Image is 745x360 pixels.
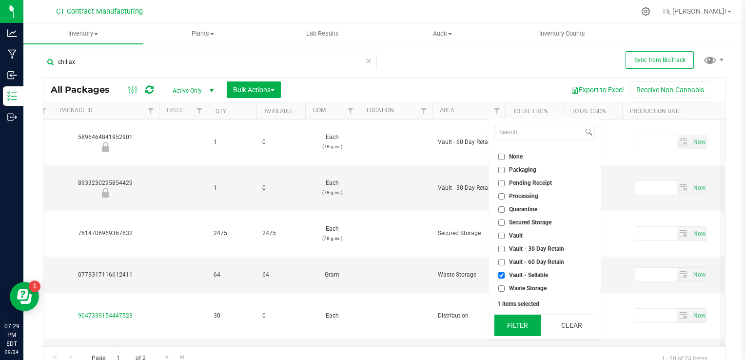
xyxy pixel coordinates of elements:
span: Distribution [438,311,499,320]
span: Set Current date [691,227,707,241]
a: Available [264,108,294,115]
input: Vault - 30 Day Retain [498,246,505,252]
th: Has COA [159,102,208,120]
button: Receive Non-Cannabis [630,81,710,98]
inline-svg: Inbound [7,70,17,80]
span: Hi, [PERSON_NAME]! [663,7,726,15]
span: select [677,135,691,149]
span: Processing [509,193,538,199]
div: 0773317116612411 [50,270,160,280]
span: 2475 [262,229,299,238]
p: 09/24 [4,348,19,356]
div: Newly Received [50,188,160,198]
a: Filter [192,102,208,119]
a: Inventory [23,23,143,44]
span: Set Current date [691,135,707,149]
input: Vault - 60 Day Retain [498,259,505,265]
a: Total CBD% [571,108,606,115]
inline-svg: Inventory [7,91,17,101]
span: select [690,268,706,281]
a: Area [440,107,454,114]
a: Lab Results [263,23,383,44]
input: Quarantine [498,206,505,213]
span: 64 [262,270,299,280]
inline-svg: Analytics [7,28,17,38]
span: 30 [214,311,251,320]
p: 07:29 PM EDT [4,322,19,348]
span: 0 [262,183,299,193]
button: Bulk Actions [227,81,281,98]
span: select [690,227,706,240]
div: Manage settings [640,7,652,16]
span: 64 [214,270,251,280]
a: Package ID [59,107,93,114]
a: UOM [313,107,326,114]
input: Waste Storage [498,285,505,292]
button: Clear [548,315,595,336]
span: Set Current date [691,181,707,195]
span: Each [311,311,353,320]
input: Processing [498,193,505,200]
span: Lab Results [293,29,352,38]
p: (78 g ea.) [311,234,353,243]
span: Vault - 60 Day Retain [438,138,499,147]
a: Filter [416,102,432,119]
a: 9047339154447523 [78,312,133,319]
a: Filter [36,102,52,119]
span: Secured Storage [509,220,551,225]
span: 1 [214,138,251,147]
span: Bulk Actions [233,86,274,94]
div: 5896464841952901 [50,133,160,152]
a: Total THC% [513,108,548,115]
span: Waste Storage [438,270,499,280]
span: Set Current date [691,268,707,282]
inline-svg: Manufacturing [7,49,17,59]
span: Each [311,224,353,243]
a: Production Date [630,108,682,115]
span: Each [311,179,353,197]
span: 2475 [214,229,251,238]
span: Packaging [509,167,536,173]
a: Filter [143,102,159,119]
span: Vault - 30 Day Retain [438,183,499,193]
a: Inventory Counts [502,23,622,44]
span: Vault [509,233,523,239]
iframe: Resource center unread badge [29,280,40,292]
span: select [690,181,706,195]
span: select [690,309,706,322]
p: (78 g ea.) [311,142,353,151]
a: Filter [343,102,359,119]
span: select [677,181,691,195]
input: None [498,154,505,160]
span: select [677,309,691,322]
span: 0 [262,311,299,320]
span: Waste Storage [509,285,547,291]
input: Secured Storage [498,220,505,226]
div: 7614706969367632 [50,229,160,238]
div: 8933230295854429 [50,179,160,198]
button: Sync from BioTrack [626,51,694,69]
a: Qty [216,108,226,115]
div: 1 items selected [497,300,592,307]
span: Sync from BioTrack [634,57,686,63]
input: Vault [498,233,505,239]
span: Secured Storage [438,229,499,238]
span: Audit [383,29,502,38]
span: 0 [262,138,299,147]
span: None [509,154,523,160]
input: Pending Receipt [498,180,505,186]
span: Clear [365,55,372,67]
input: Search [495,125,583,140]
span: select [690,135,706,149]
span: Quarantine [509,206,537,212]
a: Audit [383,23,503,44]
input: Vault - Sellable [498,272,505,279]
span: Each [311,133,353,151]
a: Location [367,107,394,114]
a: Filter [489,102,505,119]
span: Vault - Sellable [509,272,548,278]
iframe: Resource center [10,282,39,311]
span: Gram [311,270,353,280]
span: CT Contract Manufacturing [56,7,143,16]
button: Filter [494,315,541,336]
